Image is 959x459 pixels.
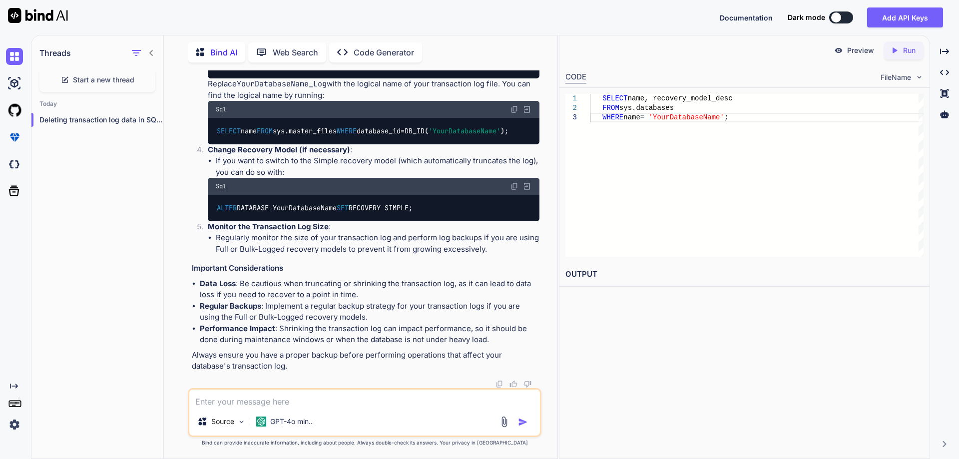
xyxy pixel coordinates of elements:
span: FROM [257,126,273,135]
span: SELECT [602,94,627,102]
img: copy [510,182,518,190]
span: 'YourDatabaseName' [648,113,724,121]
img: premium [6,129,23,146]
p: Deleting transaction log data in SQL Ser... [39,115,163,125]
img: icon [518,417,528,427]
span: sys.databases [619,104,673,112]
img: Open in Browser [522,182,531,191]
span: SET [337,203,349,212]
p: Run [903,45,916,55]
code: YourDatabaseName_Log [237,79,327,89]
span: name [623,113,640,121]
code: name sys.master_files database_id DB_ID( ); [216,126,509,136]
img: darkCloudIdeIcon [6,156,23,173]
span: Sql [216,105,226,113]
img: copy [510,105,518,113]
img: Pick Models [237,418,246,426]
li: : Shrinking the transaction log can impact performance, so it should be done during maintenance w... [200,323,539,346]
img: githubLight [6,102,23,119]
span: = [640,113,644,121]
img: chevron down [915,73,924,81]
li: If you want to switch to the Simple recovery model (which automatically truncates the log), you c... [216,155,539,178]
p: Bind AI [210,46,237,58]
img: dislike [523,380,531,388]
h2: Today [31,100,163,108]
code: DATABASE YourDatabaseName RECOVERY SIMPLE; [216,203,413,213]
span: = [401,126,405,135]
img: ai-studio [6,75,23,92]
span: name, recovery_model_desc [627,94,732,102]
img: settings [6,416,23,433]
button: Add API Keys [867,7,943,27]
img: attachment [498,416,510,428]
p: Replace with the logical name of your transaction log file. You can find the logical name by runn... [208,78,539,101]
span: FileName [881,72,911,82]
img: preview [834,46,843,55]
p: Web Search [273,46,318,58]
span: 'YourDatabaseName' [429,126,500,135]
li: : Implement a regular backup strategy for your transaction logs if you are using the Full or Bulk... [200,301,539,323]
span: Sql [216,182,226,190]
span: WHERE [602,113,623,121]
h3: Important Considerations [192,263,539,274]
span: WHERE [337,126,357,135]
span: Start a new thread [73,75,134,85]
strong: Data Loss [200,279,236,288]
p: Preview [847,45,874,55]
span: SELECT [217,126,241,135]
span: Dark mode [788,12,825,22]
img: like [509,380,517,388]
strong: Regular Backups [200,301,261,311]
div: 1 [565,94,577,103]
img: Bind AI [8,8,68,23]
span: Documentation [720,13,773,22]
strong: Change Recovery Model (if necessary) [208,145,350,154]
p: Source [211,417,234,427]
span: ALTER [217,203,237,212]
h2: OUTPUT [559,263,930,286]
div: 2 [565,103,577,113]
img: Open in Browser [522,105,531,114]
div: CODE [565,71,586,83]
div: 3 [565,113,577,122]
img: copy [495,380,503,388]
button: Documentation [720,12,773,23]
li: Regularly monitor the size of your transaction log and perform log backups if you are using Full ... [216,232,539,255]
strong: Performance Impact [200,324,275,333]
p: Bind can provide inaccurate information, including about people. Always double-check its answers.... [188,439,541,447]
li: : Be cautious when truncating or shrinking the transaction log, as it can lead to data loss if yo... [200,278,539,301]
h1: Threads [39,47,71,59]
span: FROM [602,104,619,112]
p: GPT-4o min.. [270,417,313,427]
img: chat [6,48,23,65]
p: : [208,221,539,233]
strong: Monitor the Transaction Log Size [208,222,329,231]
p: : [208,144,539,156]
p: Always ensure you have a proper backup before performing operations that affect your database's t... [192,350,539,372]
span: ; [724,113,728,121]
p: Code Generator [354,46,414,58]
img: GPT-4o mini [256,417,266,427]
